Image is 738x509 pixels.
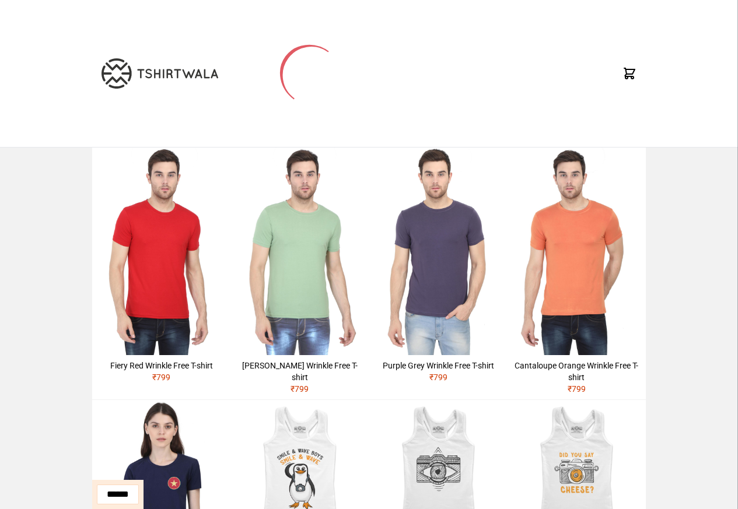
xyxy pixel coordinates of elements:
div: Fiery Red Wrinkle Free T-shirt [97,360,226,371]
a: Fiery Red Wrinkle Free T-shirt₹799 [92,148,230,388]
span: ₹ 799 [152,373,170,382]
img: TW-LOGO-400-104.png [102,58,218,89]
span: ₹ 799 [291,384,309,394]
img: 4M6A2225.jpg [92,148,230,355]
div: [PERSON_NAME] Wrinkle Free T-shirt [235,360,364,383]
div: Cantaloupe Orange Wrinkle Free T-shirt [512,360,641,383]
img: 4M6A2241.jpg [508,148,646,355]
div: Purple Grey Wrinkle Free T-shirt [374,360,503,371]
a: Purple Grey Wrinkle Free T-shirt₹799 [369,148,508,388]
span: ₹ 799 [429,373,447,382]
span: ₹ 799 [568,384,586,394]
img: 4M6A2168.jpg [369,148,508,355]
a: [PERSON_NAME] Wrinkle Free T-shirt₹799 [230,148,369,399]
img: 4M6A2211.jpg [230,148,369,355]
a: Cantaloupe Orange Wrinkle Free T-shirt₹799 [508,148,646,399]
